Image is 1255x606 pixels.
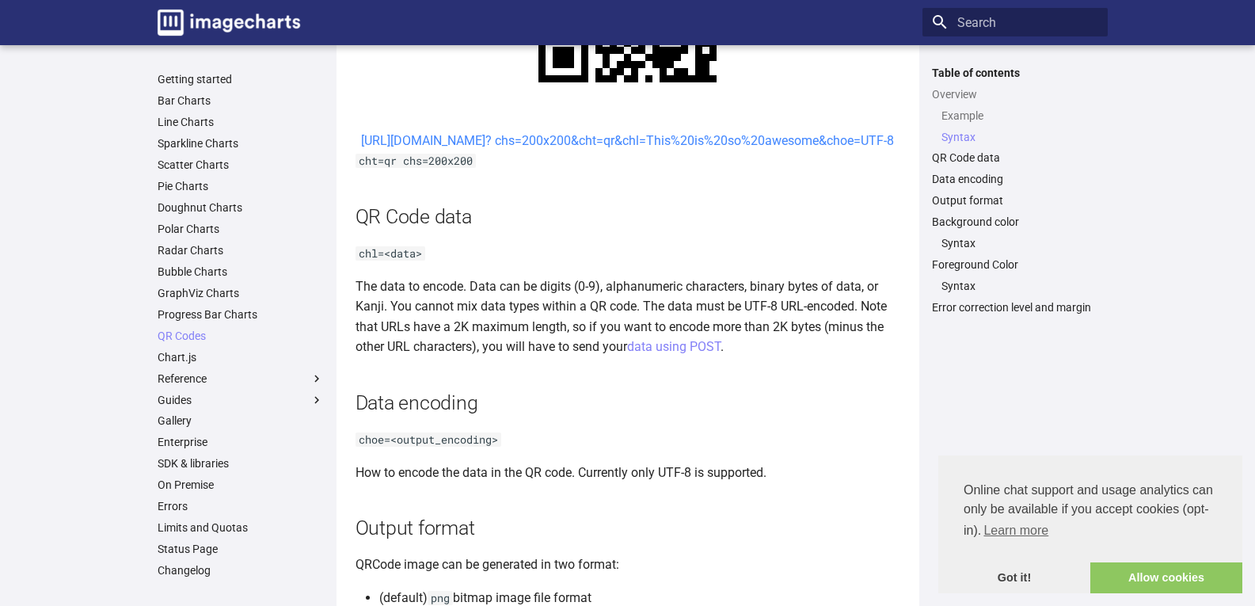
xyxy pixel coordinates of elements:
h2: Output format [356,514,900,542]
a: [URL][DOMAIN_NAME]? chs=200x200&cht=qr&chl=This%20is%20so%20awesome&choe=UTF-8 [361,133,894,148]
p: QRCode image can be generated in two format: [356,555,900,575]
a: Sparkline Charts [158,137,324,151]
a: QR Codes [158,329,324,343]
a: Enterprise [158,436,324,450]
h2: QR Code data [356,203,900,231]
nav: Table of contents [922,66,1108,315]
a: Bar Charts [158,94,324,109]
a: Pie Charts [158,180,324,194]
code: cht=qr chs=200x200 [356,154,476,168]
span: Online chat support and usage analytics can only be available if you accept cookies (opt-in). [964,481,1217,543]
a: Bubble Charts [158,265,324,279]
a: On Premise [158,478,324,493]
a: Line Charts [158,116,324,130]
a: Foreground Color [932,258,1098,273]
a: Output format [932,194,1098,208]
a: Changelog [158,563,324,577]
a: Scatter Charts [158,158,324,173]
a: Data encoding [932,173,1098,187]
div: cookieconsent [938,455,1242,593]
a: Image-Charts documentation [151,3,306,42]
a: QR Code data [932,151,1098,166]
a: Doughnut Charts [158,200,324,215]
a: Error correction level and margin [932,300,1098,314]
a: Syntax [941,130,1098,144]
nav: Overview [932,109,1098,144]
nav: Foreground Color [932,279,1098,293]
code: choe=<output_encoding> [356,433,501,447]
a: Status Page [158,542,324,556]
a: allow cookies [1090,562,1242,594]
p: How to encode the data in the QR code. Currently only UTF-8 is supported. [356,463,900,483]
a: data using POST [627,339,721,354]
nav: Background color [932,237,1098,251]
a: Limits and Quotas [158,521,324,535]
h2: Data encoding [356,389,900,417]
input: Search [922,8,1108,36]
label: Guides [158,393,324,407]
a: Gallery [158,414,324,429]
label: Reference [158,372,324,386]
p: The data to encode. Data can be digits (0-9), alphanumeric characters, binary bytes of data, or K... [356,276,900,357]
a: dismiss cookie message [938,562,1090,594]
a: Radar Charts [158,243,324,257]
a: Syntax [941,237,1098,251]
a: Progress Bar Charts [158,307,324,322]
img: logo [158,10,300,36]
a: learn more about cookies [981,519,1051,543]
a: Getting started [158,73,324,87]
code: png [428,591,453,605]
a: Polar Charts [158,222,324,236]
a: SDK & libraries [158,457,324,471]
a: Syntax [941,279,1098,293]
a: Example [941,109,1098,123]
a: Overview [932,87,1098,101]
a: Errors [158,500,324,514]
a: Background color [932,215,1098,230]
a: Chart.js [158,350,324,364]
label: Table of contents [922,66,1108,80]
code: chl=<data> [356,246,425,261]
a: GraphViz Charts [158,286,324,300]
